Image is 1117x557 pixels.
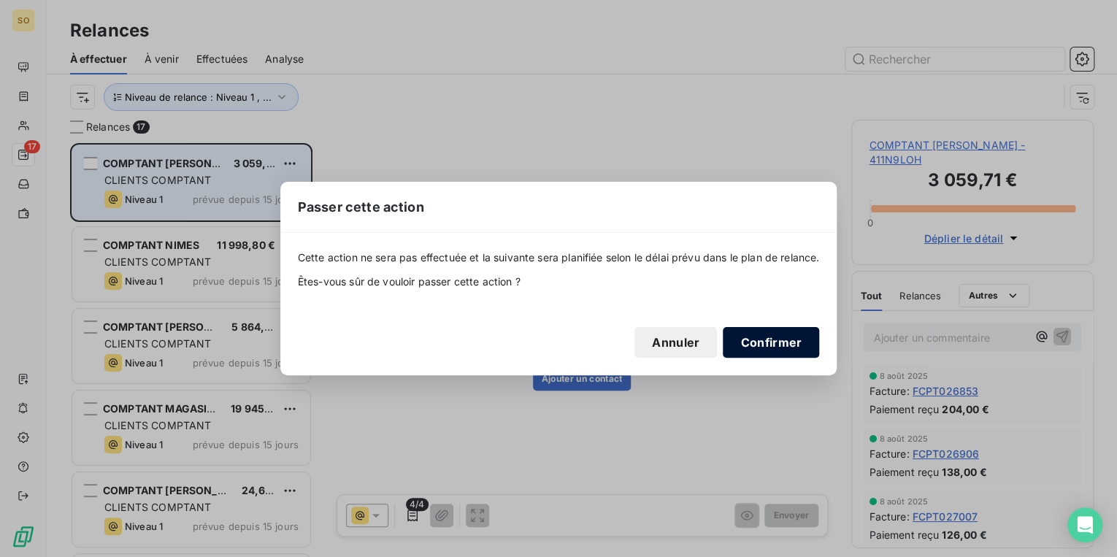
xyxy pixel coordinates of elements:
[634,327,717,358] button: Annuler
[723,327,819,358] button: Confirmer
[1067,507,1102,542] div: Open Intercom Messenger
[298,197,424,217] span: Passer cette action
[298,250,820,265] span: Cette action ne sera pas effectuée et la suivante sera planifiée selon le délai prévu dans le pla...
[298,274,820,289] span: Êtes-vous sûr de vouloir passer cette action ?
